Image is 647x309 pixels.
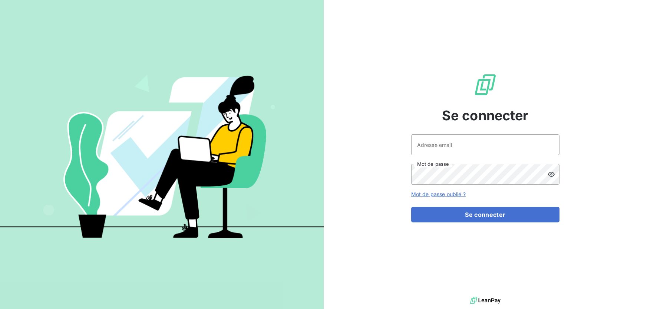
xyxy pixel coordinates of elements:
[411,191,466,197] a: Mot de passe oublié ?
[442,105,529,125] span: Se connecter
[411,207,559,222] button: Se connecter
[473,73,497,97] img: Logo LeanPay
[470,295,501,306] img: logo
[411,134,559,155] input: placeholder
